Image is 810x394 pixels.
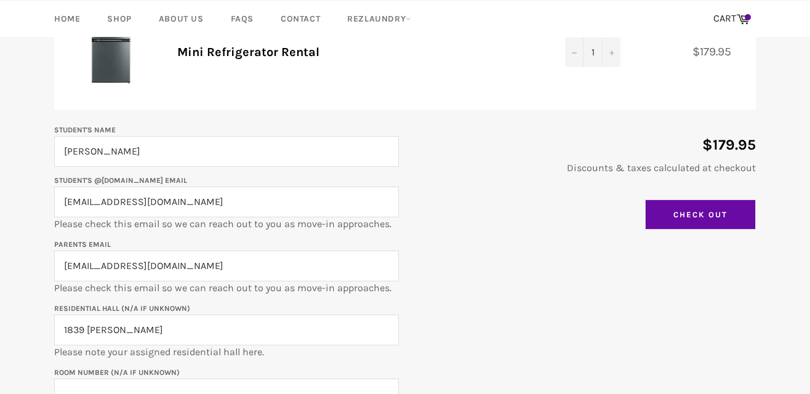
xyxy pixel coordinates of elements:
[268,1,332,37] a: Contact
[692,44,744,58] span: $179.95
[602,38,620,67] button: Increase quantity
[54,240,111,249] label: Parents email
[54,304,190,313] label: Residential Hall (N/A if unknown)
[565,38,583,67] button: Decrease quantity
[54,237,399,295] p: Please check this email so we can reach out to you as move-in approaches.
[73,14,146,87] img: Mini Refrigerator Rental
[707,6,756,32] a: CART
[411,135,756,155] p: $179.95
[335,1,423,37] a: RezLaundry
[54,126,116,134] label: Student's Name
[146,1,216,37] a: About Us
[95,1,143,37] a: Shop
[54,176,187,185] label: Student's @[DOMAIN_NAME] email
[54,368,180,377] label: Room Number (N/A if unknown)
[54,173,399,231] p: Please check this email so we can reach out to you as move-in approaches.
[411,161,756,175] p: Discounts & taxes calculated at checkout
[177,45,319,59] a: Mini Refrigerator Rental
[54,301,399,359] p: Please note your assigned residential hall here.
[219,1,266,37] a: FAQs
[42,1,92,37] a: Home
[645,199,756,230] input: Check Out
